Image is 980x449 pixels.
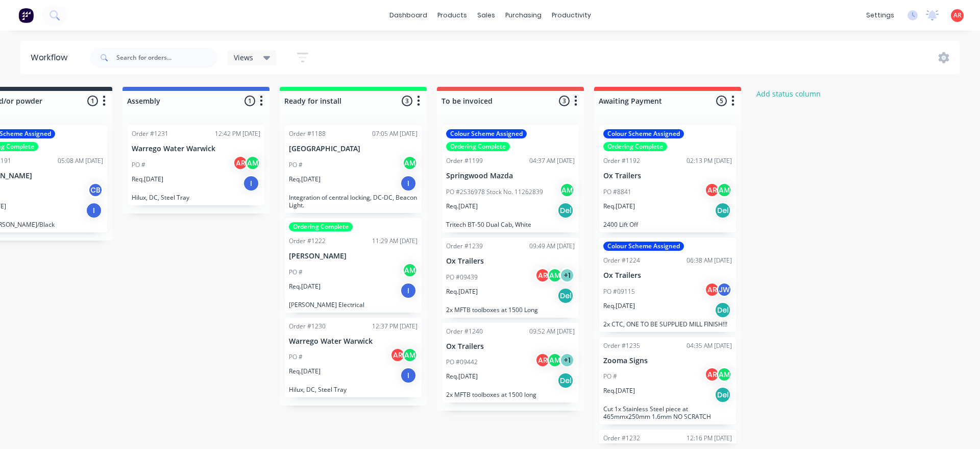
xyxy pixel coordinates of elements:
[128,125,264,205] div: Order #123112:42 PM [DATE]Warrego Water WarwickPO #ARAMReq.[DATE]IHilux, DC, Steel Tray
[751,87,826,101] button: Add status column
[603,271,732,280] p: Ox Trailers
[603,372,617,381] p: PO #
[289,194,418,209] p: Integration of central locking, DC-DC, Beacon Light.
[559,268,575,283] div: + 1
[603,301,635,311] p: Req. [DATE]
[446,172,575,180] p: Springwood Mazda
[243,175,259,192] div: I
[599,125,736,232] div: Colour Scheme AssignedOrdering CompleteOrder #119202:13 PM [DATE]Ox TrailersPO #8841ARAMReq.[DATE...
[547,8,596,23] div: productivity
[861,8,899,23] div: settings
[289,145,418,153] p: [GEOGRAPHIC_DATA]
[704,182,720,198] div: AR
[557,372,574,389] div: Del
[402,347,418,363] div: AM
[603,357,732,365] p: Zooma Signs
[717,282,732,297] div: JW
[603,129,684,138] div: Colour Scheme Assigned
[953,11,962,20] span: AR
[289,301,418,309] p: [PERSON_NAME] Electrical
[603,341,640,350] div: Order #1235
[446,257,575,266] p: Ox Trailers
[603,156,640,166] div: Order #1192
[535,352,550,368] div: AR
[289,222,353,231] div: Ordering Complete
[687,156,732,166] div: 02:13 PM [DATE]
[289,175,321,184] p: Req. [DATE]
[446,187,543,197] p: PO #2S36978 Stock No. 11262839
[687,256,732,265] div: 06:38 AM [DATE]
[603,287,635,296] p: PO #09115
[289,337,418,346] p: Warrego Water Warwick
[400,367,416,384] div: I
[400,282,416,299] div: I
[285,125,422,213] div: Order #118807:05 AM [DATE][GEOGRAPHIC_DATA]PO #AMReq.[DATE]IIntegration of central locking, DC-DC...
[529,242,575,251] div: 09:49 AM [DATE]
[132,175,163,184] p: Req. [DATE]
[233,155,248,171] div: AR
[285,218,422,313] div: Ordering CompleteOrder #122211:29 AM [DATE][PERSON_NAME]PO #AMReq.[DATE]I[PERSON_NAME] Electrical
[446,242,483,251] div: Order #1239
[446,156,483,166] div: Order #1199
[715,202,731,219] div: Del
[704,367,720,382] div: AR
[603,405,732,420] p: Cut 1x Stainless Steel piece at 465mmx250mm 1.6mm NO SCRATCH
[446,342,575,351] p: Ox Trailers
[289,352,303,362] p: PO #
[529,156,575,166] div: 04:37 AM [DATE]
[500,8,547,23] div: purchasing
[603,320,732,328] p: 2x CTC, ONE TO BE SUPPLIED MILL FINISH!!!
[446,372,478,381] p: Req. [DATE]
[289,129,326,138] div: Order #1188
[603,256,640,265] div: Order #1224
[687,341,732,350] div: 04:35 AM [DATE]
[215,129,260,138] div: 12:42 PM [DATE]
[132,129,168,138] div: Order #1231
[446,221,575,228] p: Tritech BT-50 Dual Cab, White
[442,323,579,403] div: Order #124009:52 AM [DATE]Ox TrailersPO #09442ARAM+1Req.[DATE]Del2x MFTB toolboxes at 1500 long
[289,160,303,170] p: PO #
[535,268,550,283] div: AR
[717,182,732,198] div: AM
[715,302,731,318] div: Del
[687,434,732,443] div: 12:16 PM [DATE]
[557,288,574,304] div: Del
[446,327,483,336] div: Order #1240
[446,273,478,282] p: PO #09439
[446,287,478,296] p: Req. [DATE]
[442,238,579,318] div: Order #123909:49 AM [DATE]Ox TrailersPO #09439ARAM+1Req.[DATE]Del2x MFTB toolboxes at 1500 Long
[289,268,303,277] p: PO #
[432,8,472,23] div: products
[599,238,736,332] div: Colour Scheme AssignedOrder #122406:38 AM [DATE]Ox TrailersPO #09115ARJWReq.[DATE]Del2x CTC, ONE ...
[372,237,418,246] div: 11:29 AM [DATE]
[446,391,575,398] p: 2x MFTB toolboxes at 1500 long
[132,194,260,201] p: Hilux, DC, Steel Tray
[547,352,562,368] div: AM
[372,129,418,138] div: 07:05 AM [DATE]
[603,202,635,211] p: Req. [DATE]
[603,187,631,197] p: PO #8841
[372,322,418,331] div: 12:37 PM [DATE]
[88,182,103,198] div: CB
[599,337,736,425] div: Order #123504:35 AM [DATE]Zooma SignsPO #ARAMReq.[DATE]DelCut 1x Stainless Steel piece at 465mmx2...
[603,434,640,443] div: Order #1232
[529,327,575,336] div: 09:52 AM [DATE]
[132,145,260,153] p: Warrego Water Warwick
[245,155,260,171] div: AM
[289,386,418,393] p: Hilux, DC, Steel Tray
[446,306,575,314] p: 2x MFTB toolboxes at 1500 Long
[285,318,422,398] div: Order #123012:37 PM [DATE]Warrego Water WarwickPO #ARAMReq.[DATE]IHilux, DC, Steel Tray
[446,129,527,138] div: Colour Scheme Assigned
[559,182,575,198] div: AM
[704,282,720,297] div: AR
[603,386,635,395] p: Req. [DATE]
[547,268,562,283] div: AM
[402,263,418,278] div: AM
[384,8,432,23] a: dashboard
[289,367,321,376] p: Req. [DATE]
[289,322,326,331] div: Order #1230
[603,172,732,180] p: Ox Trailers
[86,202,102,219] div: I
[557,202,574,219] div: Del
[390,347,405,363] div: AR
